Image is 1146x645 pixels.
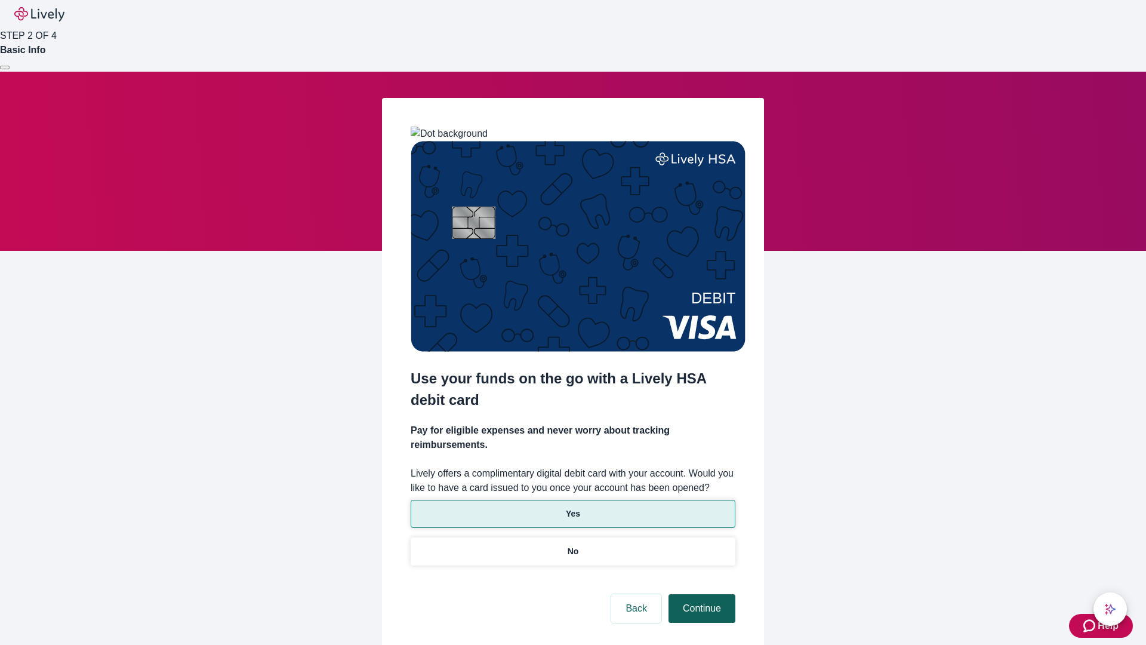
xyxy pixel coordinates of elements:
svg: Zendesk support icon [1083,619,1098,633]
label: Lively offers a complimentary digital debit card with your account. Would you like to have a card... [411,466,735,495]
button: chat [1093,592,1127,626]
button: Zendesk support iconHelp [1069,614,1133,638]
h2: Use your funds on the go with a Lively HSA debit card [411,368,735,411]
img: Debit card [411,141,745,352]
button: No [411,537,735,566]
svg: Lively AI Assistant [1104,603,1116,615]
button: Yes [411,500,735,528]
button: Back [611,594,661,623]
p: No [568,545,579,558]
span: Help [1098,619,1119,633]
p: Yes [566,508,580,520]
img: Lively [14,7,64,21]
button: Continue [668,594,735,623]
img: Dot background [411,127,488,141]
h4: Pay for eligible expenses and never worry about tracking reimbursements. [411,423,735,452]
